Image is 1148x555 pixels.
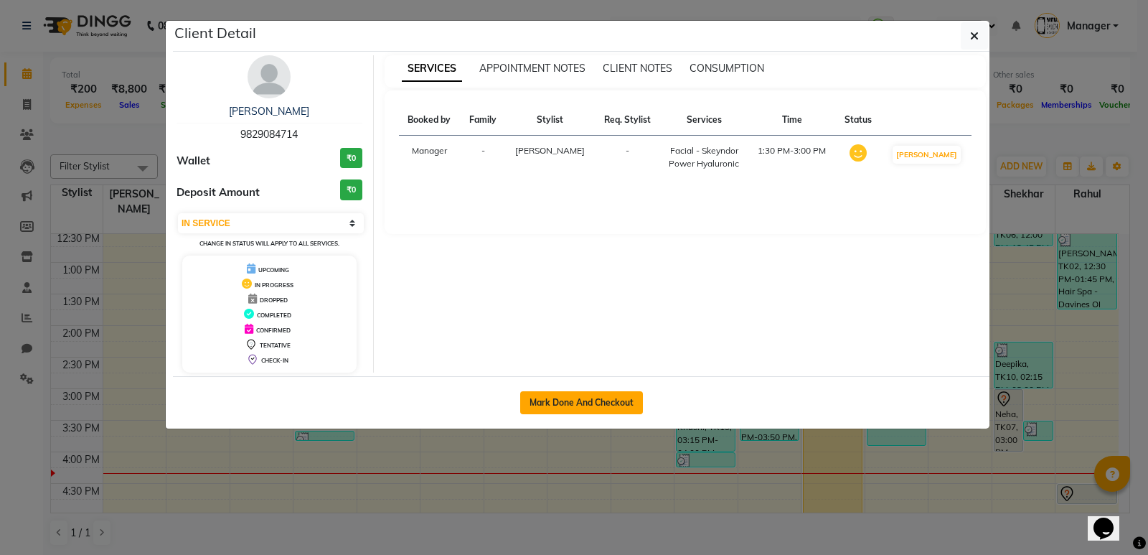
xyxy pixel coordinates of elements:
td: 1:30 PM-3:00 PM [748,136,836,179]
h3: ₹0 [340,148,362,169]
span: Wallet [177,153,210,169]
span: CONFIRMED [256,327,291,334]
td: - [460,136,505,179]
th: Booked by [399,105,461,136]
h3: ₹0 [340,179,362,200]
h5: Client Detail [174,22,256,44]
span: DROPPED [260,297,288,304]
small: Change in status will apply to all services. [199,240,339,247]
span: CONSUMPTION [690,62,764,75]
button: [PERSON_NAME] [893,146,961,164]
th: Time [748,105,836,136]
span: TENTATIVE [260,342,291,349]
a: [PERSON_NAME] [229,105,309,118]
span: UPCOMING [258,266,289,274]
span: 9829084714 [240,128,298,141]
th: Services [660,105,748,136]
span: COMPLETED [257,312,291,319]
span: CLIENT NOTES [603,62,672,75]
div: Facial - Skeyndor Power Hyaluronic [669,144,740,170]
iframe: chat widget [1088,498,1134,541]
span: SERVICES [402,56,462,82]
span: [PERSON_NAME] [515,145,585,156]
button: Mark Done And Checkout [520,391,643,414]
th: Stylist [506,105,595,136]
th: Family [460,105,505,136]
span: Deposit Amount [177,185,260,201]
td: Manager [399,136,461,179]
th: Req. Stylist [595,105,660,136]
th: Status [836,105,881,136]
img: avatar [248,55,291,98]
span: IN PROGRESS [255,281,293,289]
span: APPOINTMENT NOTES [479,62,585,75]
td: - [595,136,660,179]
span: CHECK-IN [261,357,288,364]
